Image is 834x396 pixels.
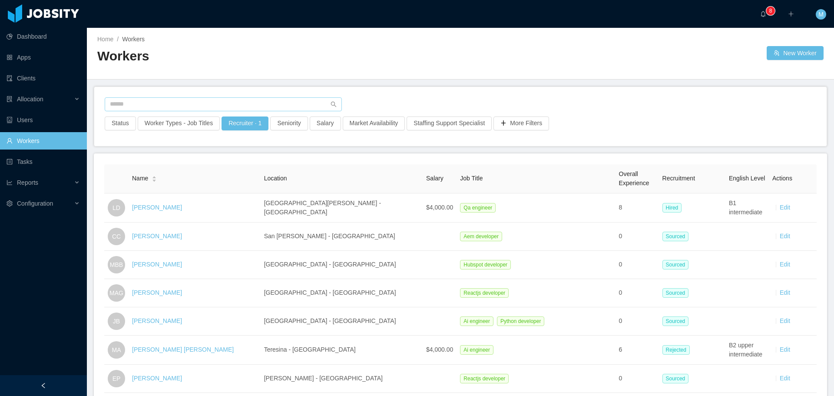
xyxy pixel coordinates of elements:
[407,116,492,130] button: Staffing Support Specialist
[662,374,689,383] span: Sourced
[222,116,268,130] button: Recruiter · 1
[132,261,182,268] a: [PERSON_NAME]
[132,174,148,183] span: Name
[662,204,685,211] a: Hired
[261,251,423,279] td: [GEOGRAPHIC_DATA] - [GEOGRAPHIC_DATA]
[460,316,493,326] span: Ai engineer
[616,365,659,393] td: 0
[117,36,119,43] span: /
[662,346,693,353] a: Rejected
[619,170,649,186] span: Overall Experience
[426,175,443,182] span: Salary
[460,175,483,182] span: Job Title
[17,179,38,186] span: Reports
[97,47,460,65] h2: Workers
[261,223,423,251] td: San [PERSON_NAME] - [GEOGRAPHIC_DATA]
[460,345,493,355] span: Ai engineer
[426,204,453,211] span: $4,000.00
[616,336,659,365] td: 6
[616,307,659,336] td: 0
[261,193,423,223] td: [GEOGRAPHIC_DATA][PERSON_NAME] - [GEOGRAPHIC_DATA]
[152,175,157,178] i: icon: caret-up
[264,175,287,182] span: Location
[426,346,453,353] span: $4,000.00
[616,223,659,251] td: 0
[113,313,120,330] span: JB
[662,375,692,382] a: Sourced
[132,346,234,353] a: [PERSON_NAME] [PERSON_NAME]
[769,7,772,15] p: 8
[331,101,337,107] i: icon: search
[662,288,689,298] span: Sourced
[460,260,511,270] span: Hubspot developer
[112,341,121,359] span: MA
[662,345,690,355] span: Rejected
[616,279,659,307] td: 0
[132,375,182,382] a: [PERSON_NAME]
[780,233,790,240] a: Edit
[270,116,308,130] button: Seniority
[780,346,790,353] a: Edit
[725,193,769,223] td: B1 intermediate
[662,232,689,241] span: Sourced
[662,260,689,270] span: Sourced
[662,316,689,326] span: Sourced
[110,256,123,273] span: MBB
[112,228,121,245] span: CC
[132,204,182,211] a: [PERSON_NAME]
[780,317,790,324] a: Edit
[132,233,182,240] a: [PERSON_NAME]
[113,370,121,387] span: EP
[7,49,80,66] a: icon: appstoreApps
[152,178,157,181] i: icon: caret-down
[7,132,80,150] a: icon: userWorkers
[261,336,423,365] td: Teresina - [GEOGRAPHIC_DATA]
[343,116,405,130] button: Market Availability
[138,116,220,130] button: Worker Types - Job Titles
[7,180,13,186] i: icon: line-chart
[261,279,423,307] td: [GEOGRAPHIC_DATA] - [GEOGRAPHIC_DATA]
[152,175,157,181] div: Sort
[766,7,775,15] sup: 8
[780,289,790,296] a: Edit
[788,11,794,17] i: icon: plus
[767,46,824,60] button: icon: usergroup-addNew Worker
[460,232,502,241] span: Aem developer
[616,193,659,223] td: 8
[261,307,423,336] td: [GEOGRAPHIC_DATA] - [GEOGRAPHIC_DATA]
[261,365,423,393] td: [PERSON_NAME] - [GEOGRAPHIC_DATA]
[493,116,549,130] button: icon: plusMore Filters
[662,289,692,296] a: Sourced
[460,288,509,298] span: Reactjs developer
[662,203,682,213] span: Hired
[7,70,80,87] a: icon: auditClients
[7,200,13,206] i: icon: setting
[310,116,341,130] button: Salary
[616,251,659,279] td: 0
[122,36,145,43] span: Workers
[97,36,113,43] a: Home
[7,28,80,45] a: icon: pie-chartDashboard
[7,96,13,102] i: icon: solution
[662,317,692,324] a: Sourced
[818,9,824,20] span: M
[772,175,792,182] span: Actions
[109,284,123,302] span: MAG
[7,153,80,170] a: icon: profileTasks
[132,317,182,324] a: [PERSON_NAME]
[662,175,695,182] span: Recruitment
[780,204,790,211] a: Edit
[725,336,769,365] td: B2 upper intermediate
[497,316,544,326] span: Python developer
[105,116,136,130] button: Status
[780,375,790,382] a: Edit
[17,96,43,103] span: Allocation
[132,289,182,296] a: [PERSON_NAME]
[662,261,692,268] a: Sourced
[460,203,496,213] span: Qa engineer
[760,11,766,17] i: icon: bell
[7,111,80,129] a: icon: robotUsers
[113,199,120,216] span: LD
[662,233,692,240] a: Sourced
